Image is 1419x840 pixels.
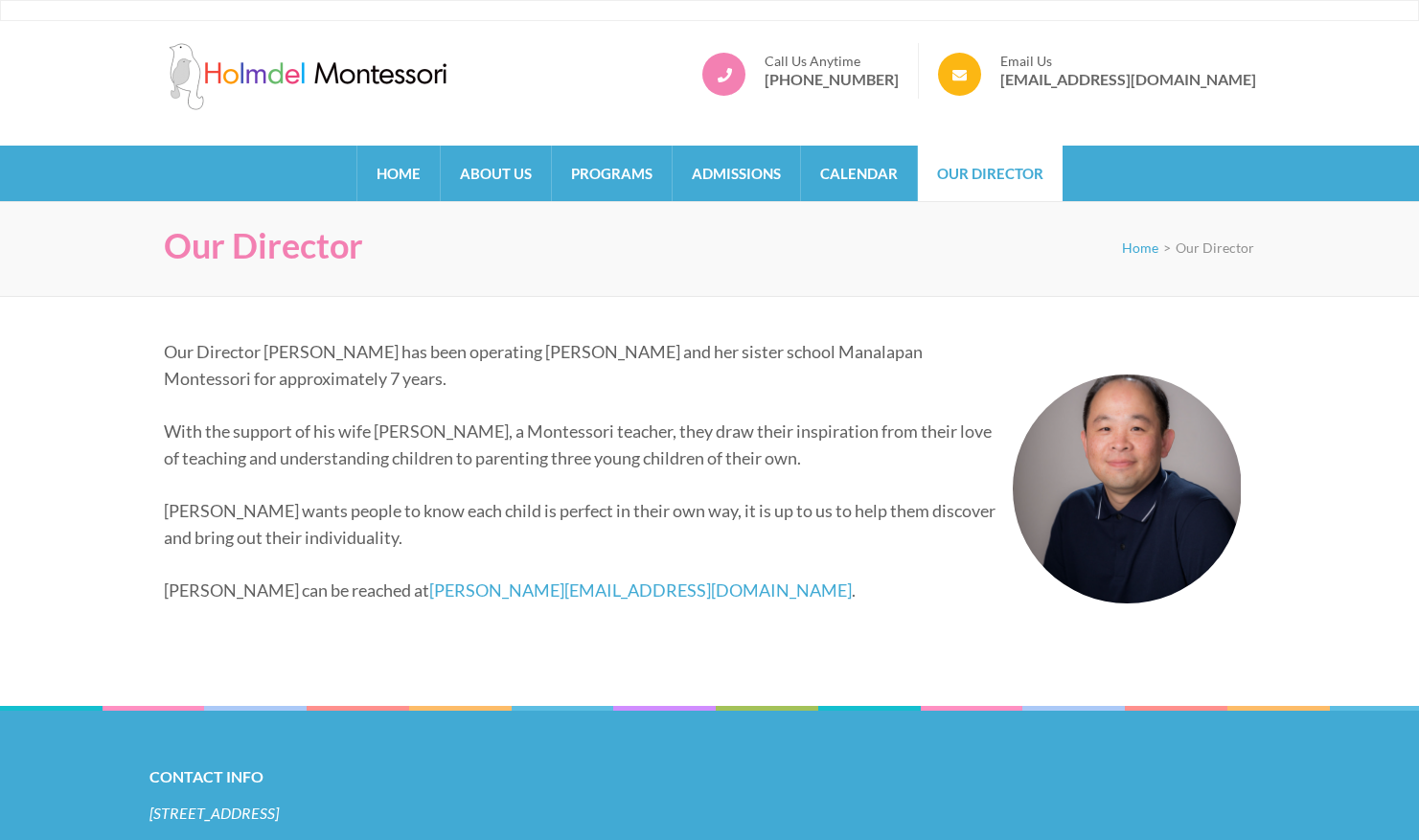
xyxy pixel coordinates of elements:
p: With the support of his wife [PERSON_NAME], a Montessori teacher, they draw their inspiration fro... [164,418,1242,471]
span: Call Us Anytime [765,53,899,70]
img: Holmdel Montessori School [164,43,451,110]
a: Admissions [673,146,800,201]
a: Home [357,146,440,201]
a: [PERSON_NAME][EMAIL_ADDRESS][DOMAIN_NAME] [429,579,852,601]
a: [EMAIL_ADDRESS][DOMAIN_NAME] [1000,70,1256,89]
p: Our Director [PERSON_NAME] has been operating [PERSON_NAME] and her sister school Manalapan Monte... [164,338,1242,392]
address: [STREET_ADDRESS] [149,803,1270,824]
p: [PERSON_NAME] can be reached at . [164,577,1242,603]
a: [PHONE_NUMBER] [765,70,899,89]
a: Home [1122,239,1158,256]
a: About Us [441,146,551,201]
h1: Our Director [164,225,363,266]
span: Email Us [1000,53,1256,70]
span: > [1163,239,1171,256]
a: Calendar [801,146,917,201]
a: Our Director [918,146,1063,201]
h2: Contact Info [149,763,1270,790]
p: [PERSON_NAME] wants people to know each child is perfect in their own way, it is up to us to help... [164,497,1242,551]
a: Programs [552,146,672,201]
